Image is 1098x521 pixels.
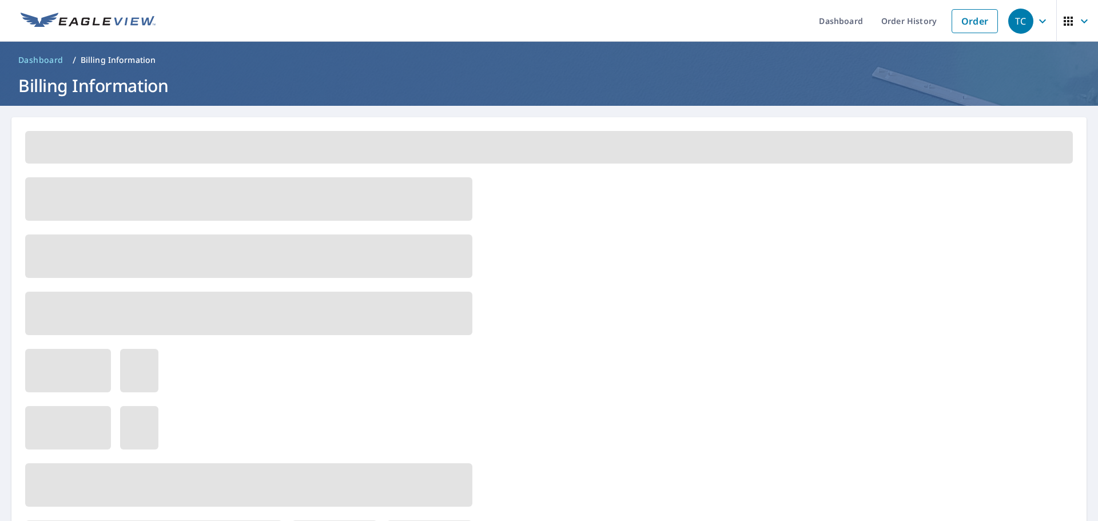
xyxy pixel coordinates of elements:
span: Dashboard [18,54,63,66]
h1: Billing Information [14,74,1084,97]
nav: breadcrumb [14,51,1084,69]
li: / [73,53,76,67]
img: EV Logo [21,13,156,30]
div: TC [1008,9,1033,34]
a: Order [952,9,998,33]
p: Billing Information [81,54,156,66]
a: Dashboard [14,51,68,69]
